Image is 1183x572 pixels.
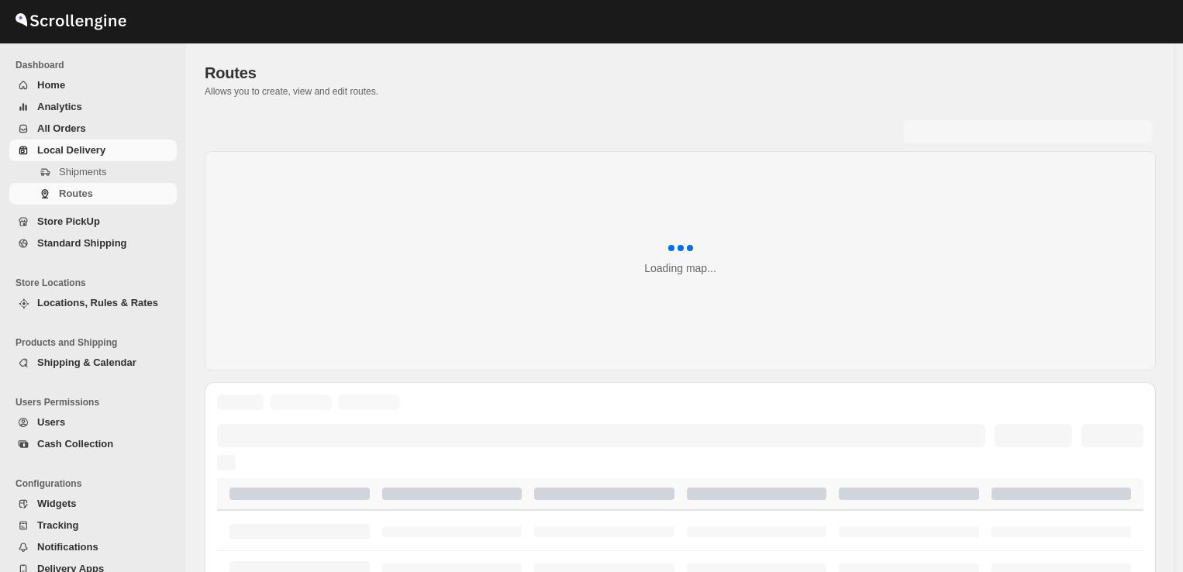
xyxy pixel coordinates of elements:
[9,352,177,374] button: Shipping & Calendar
[16,336,178,349] span: Products and Shipping
[37,101,82,112] span: Analytics
[37,144,105,156] span: Local Delivery
[9,292,177,314] button: Locations, Rules & Rates
[9,74,177,96] button: Home
[9,412,177,433] button: Users
[9,161,177,183] button: Shipments
[37,237,127,249] span: Standard Shipping
[9,493,177,515] button: Widgets
[16,477,178,490] span: Configurations
[644,260,716,276] div: Loading map...
[9,515,177,536] button: Tracking
[37,357,136,368] span: Shipping & Calendar
[37,416,65,428] span: Users
[37,519,78,531] span: Tracking
[59,188,93,199] span: Routes
[9,118,177,140] button: All Orders
[37,215,100,227] span: Store PickUp
[9,96,177,118] button: Analytics
[9,433,177,455] button: Cash Collection
[37,297,158,308] span: Locations, Rules & Rates
[37,79,65,91] span: Home
[37,541,98,553] span: Notifications
[9,183,177,205] button: Routes
[37,498,76,509] span: Widgets
[37,122,86,134] span: All Orders
[16,59,178,71] span: Dashboard
[59,166,106,177] span: Shipments
[9,536,177,558] button: Notifications
[16,277,178,289] span: Store Locations
[205,85,1156,98] p: Allows you to create, view and edit routes.
[37,438,113,450] span: Cash Collection
[16,396,178,408] span: Users Permissions
[205,64,257,81] span: Routes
